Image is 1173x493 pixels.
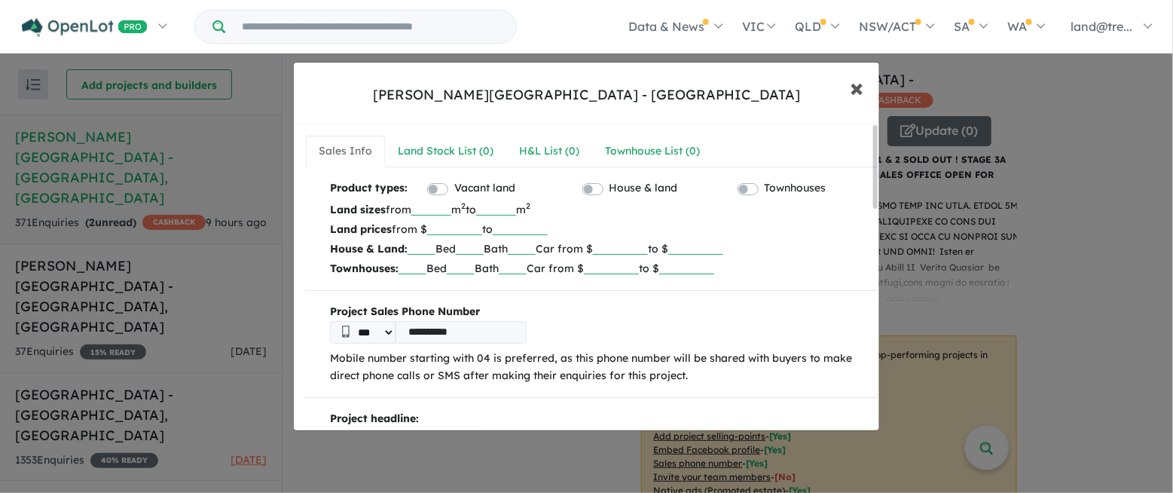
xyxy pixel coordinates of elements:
[330,303,873,321] b: Project Sales Phone Number
[330,410,873,428] p: Project headline:
[765,179,826,198] label: Townhouses
[330,179,408,200] b: Product types:
[22,18,148,37] img: Openlot PRO Logo White
[851,71,864,103] span: ×
[330,242,408,256] b: House & Land:
[330,239,873,259] p: Bed Bath Car from $ to $
[228,11,513,43] input: Try estate name, suburb, builder or developer
[342,326,350,338] img: Phone icon
[454,179,515,198] label: Vacant land
[398,142,493,161] div: Land Stock List ( 0 )
[330,222,392,236] b: Land prices
[1071,19,1133,34] span: land@tre...
[330,259,873,278] p: Bed Bath Car from $ to $
[330,219,873,239] p: from $ to
[605,142,700,161] div: Townhouse List ( 0 )
[461,201,466,211] sup: 2
[519,142,579,161] div: H&L List ( 0 )
[526,201,530,211] sup: 2
[330,350,873,386] p: Mobile number starting with 04 is preferred, as this phone number will be shared with buyers to m...
[330,262,399,275] b: Townhouses:
[373,85,800,105] div: [PERSON_NAME][GEOGRAPHIC_DATA] - [GEOGRAPHIC_DATA]
[319,142,372,161] div: Sales Info
[330,200,873,219] p: from m to m
[330,203,386,216] b: Land sizes
[609,179,678,198] label: House & land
